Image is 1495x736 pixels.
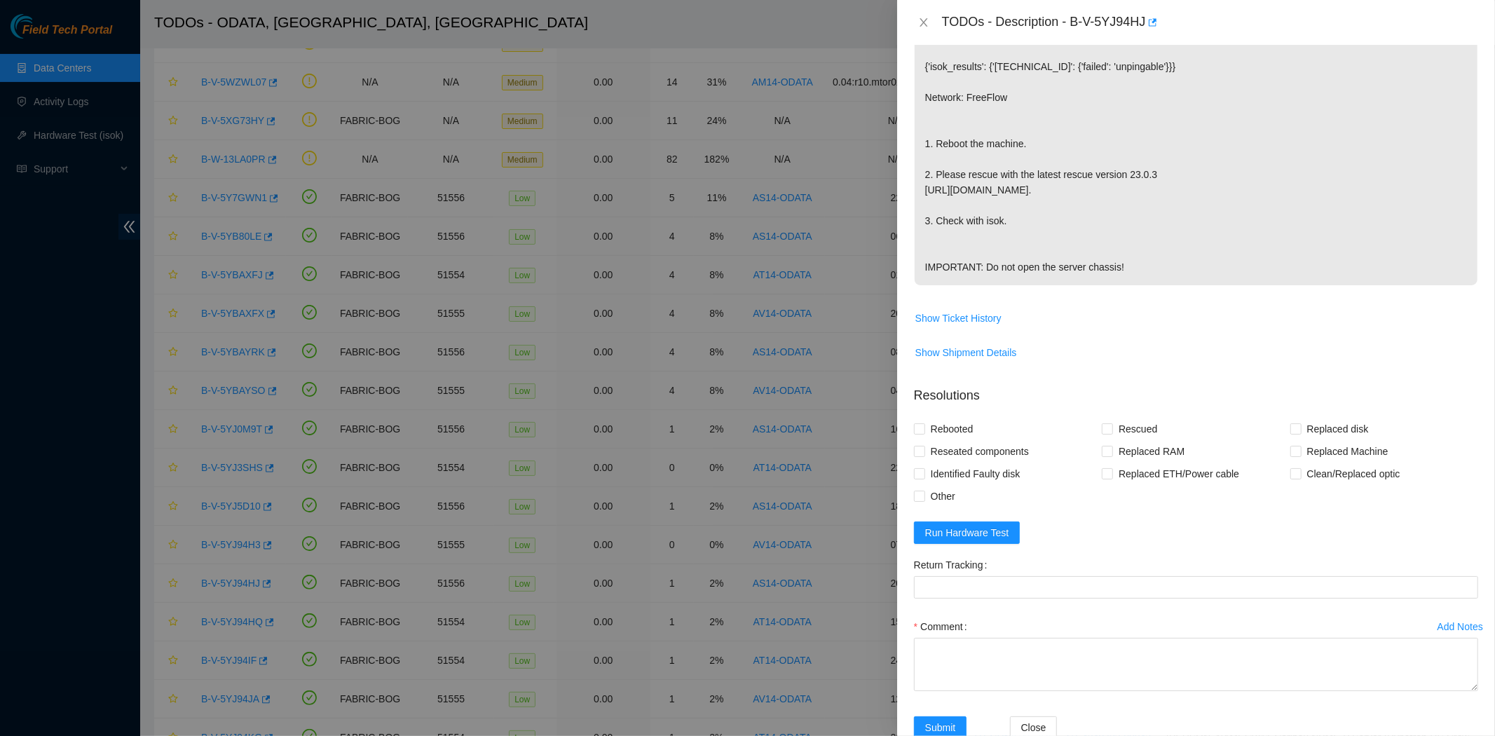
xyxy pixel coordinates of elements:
input: Return Tracking [914,576,1478,599]
p: {"template":"unpingable" } {'isok_results': {'[TECHNICAL_ID]': {'failed': 'unpingable'}}} Network... [915,18,1477,285]
span: Clean/Replaced optic [1302,463,1406,485]
button: Run Hardware Test [914,522,1020,544]
span: Reseated components [925,440,1035,463]
div: Add Notes [1438,622,1483,632]
span: Show Ticket History [915,311,1002,326]
div: TODOs - Description - B-V-5YJ94HJ [942,11,1478,34]
textarea: Comment [914,638,1478,691]
span: Replaced Machine [1302,440,1394,463]
span: Replaced RAM [1113,440,1190,463]
span: Run Hardware Test [925,525,1009,540]
label: Comment [914,615,973,638]
span: Other [925,485,961,507]
span: Identified Faulty disk [925,463,1026,485]
span: Replaced disk [1302,418,1374,440]
button: Show Shipment Details [915,341,1018,364]
p: Resolutions [914,375,1478,405]
span: Rebooted [925,418,979,440]
span: Replaced ETH/Power cable [1113,463,1245,485]
span: Show Shipment Details [915,345,1017,360]
button: Show Ticket History [915,307,1002,329]
button: Add Notes [1437,615,1484,638]
span: Close [1021,720,1046,735]
label: Return Tracking [914,554,993,576]
button: Close [914,16,934,29]
span: Submit [925,720,956,735]
span: close [918,17,929,28]
span: Rescued [1113,418,1163,440]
